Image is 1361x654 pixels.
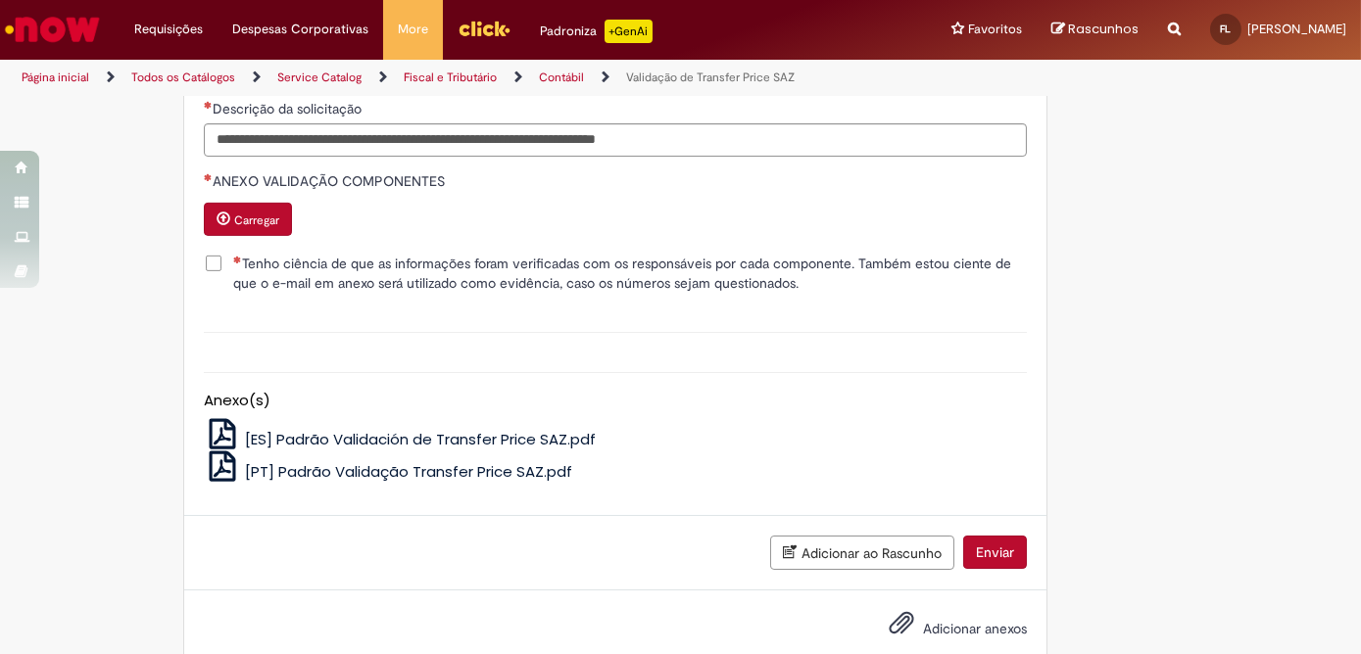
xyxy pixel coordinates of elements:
[398,20,428,39] span: More
[245,429,596,449] span: [ES] Padrão Validación de Transfer Price SAZ.pdf
[15,60,893,96] ul: Trilhas de página
[968,20,1022,39] span: Favoritos
[232,20,368,39] span: Despesas Corporativas
[245,461,572,482] span: [PT] Padrão Validação Transfer Price SAZ.pdf
[204,101,213,109] span: Necessários
[923,620,1027,637] span: Adicionar anexos
[233,254,1027,293] span: Tenho ciência de que as informações foram verificadas com os responsáveis por cada componente. Ta...
[458,14,510,43] img: click_logo_yellow_360x200.png
[884,605,919,650] button: Adicionar anexos
[1068,20,1139,38] span: Rascunhos
[213,100,365,117] span: Descrição da solicitação
[1221,23,1232,35] span: FL
[22,70,89,85] a: Página inicial
[204,393,1027,409] h5: Anexo(s)
[134,20,203,39] span: Requisições
[277,70,362,85] a: Service Catalog
[1247,21,1346,37] span: [PERSON_NAME]
[234,212,279,228] small: Carregar
[204,203,292,236] button: Carregar anexo de ANEXO VALIDAÇÃO COMPONENTES Required
[204,123,1027,157] input: Descrição da solicitação
[770,536,954,570] button: Adicionar ao Rascunho
[233,256,242,263] span: Necessários
[1051,21,1139,39] a: Rascunhos
[626,70,795,85] a: Validação de Transfer Price SAZ
[605,20,653,43] p: +GenAi
[213,172,449,190] span: ANEXO VALIDAÇÃO COMPONENTES
[2,10,103,49] img: ServiceNow
[539,70,584,85] a: Contábil
[963,536,1027,569] button: Enviar
[131,70,235,85] a: Todos os Catálogos
[404,70,497,85] a: Fiscal e Tributário
[204,173,213,181] span: Necessários
[204,429,596,449] a: [ES] Padrão Validación de Transfer Price SAZ.pdf
[540,20,653,43] div: Padroniza
[204,461,572,482] a: [PT] Padrão Validação Transfer Price SAZ.pdf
